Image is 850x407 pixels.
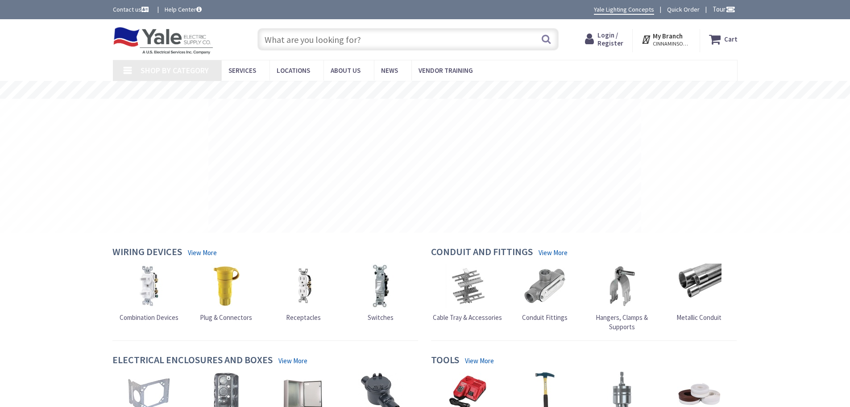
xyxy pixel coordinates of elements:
span: Vendor Training [419,66,473,75]
input: What are you looking for? [257,28,559,50]
img: Plug & Connectors [204,264,249,308]
span: Services [228,66,256,75]
a: View More [278,356,307,365]
span: Metallic Conduit [676,313,721,322]
span: Combination Devices [120,313,178,322]
span: Locations [277,66,310,75]
span: News [381,66,398,75]
h4: Electrical Enclosures and Boxes [112,354,273,367]
a: Plug & Connectors Plug & Connectors [200,264,252,322]
h4: Tools [431,354,459,367]
span: Conduit Fittings [522,313,568,322]
span: CINNAMINSON, [GEOGRAPHIC_DATA] [653,40,691,47]
a: Combination Devices Combination Devices [120,264,178,322]
a: Receptacles Receptacles [281,264,326,322]
a: Hangers, Clamps & Supports Hangers, Clamps & Supports [585,264,659,332]
span: Tour [713,5,735,13]
img: Metallic Conduit [677,264,721,308]
a: View More [539,248,568,257]
span: Plug & Connectors [200,313,252,322]
span: Cable Tray & Accessories [433,313,502,322]
span: About Us [331,66,361,75]
a: View More [465,356,494,365]
a: Metallic Conduit Metallic Conduit [676,264,721,322]
a: Cable Tray & Accessories Cable Tray & Accessories [433,264,502,322]
img: Hangers, Clamps & Supports [600,264,644,308]
a: Cart [709,31,738,47]
h4: Wiring Devices [112,246,182,259]
span: Login / Register [597,31,623,47]
span: Receptacles [286,313,321,322]
a: Conduit Fittings Conduit Fittings [522,264,568,322]
a: Login / Register [585,31,623,47]
img: Switches [358,264,403,308]
a: Switches Switches [358,264,403,322]
strong: My Branch [653,32,683,40]
strong: Cart [724,31,738,47]
img: Cable Tray & Accessories [445,264,490,308]
img: Yale Electric Supply Co. [113,27,214,55]
h4: Conduit and Fittings [431,246,533,259]
span: Switches [368,313,394,322]
a: Yale Lighting Concepts [594,5,654,15]
a: Help Center [165,5,202,14]
a: Quick Order [667,5,700,14]
img: Combination Devices [127,264,171,308]
a: View More [188,248,217,257]
img: Receptacles [281,264,326,308]
a: Contact us [113,5,150,14]
span: Hangers, Clamps & Supports [596,313,648,331]
img: Conduit Fittings [522,264,567,308]
div: My Branch CINNAMINSON, [GEOGRAPHIC_DATA] [641,31,691,47]
span: Shop By Category [141,65,209,76]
